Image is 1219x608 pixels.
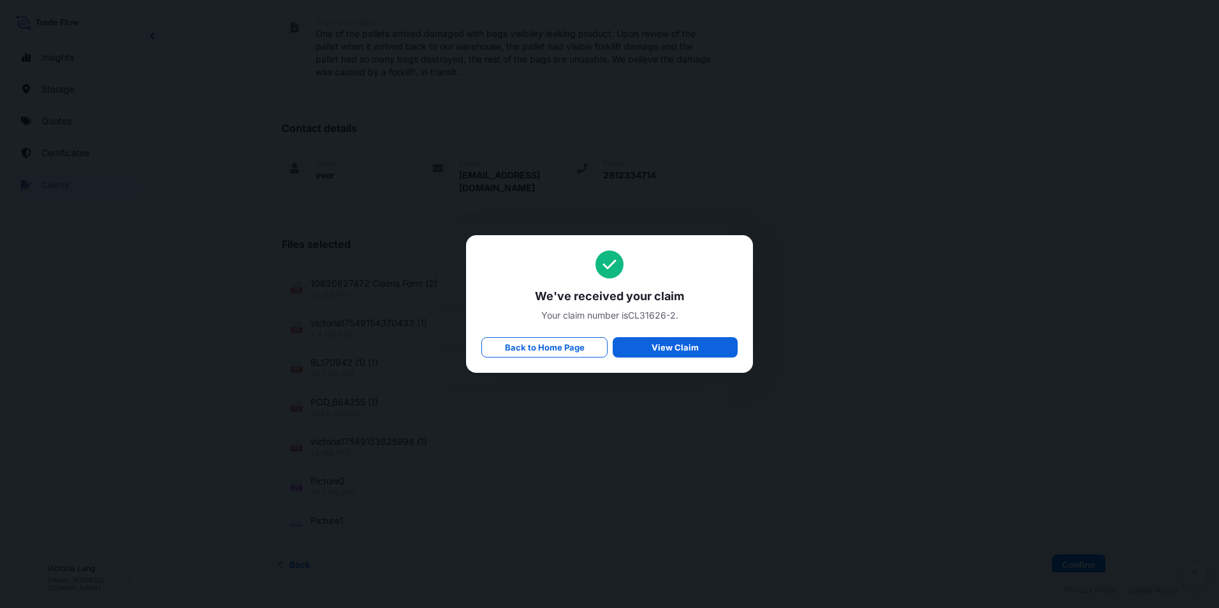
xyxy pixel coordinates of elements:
[481,309,738,322] span: Your claim number is CL31626-2 .
[652,341,699,354] p: View Claim
[505,341,585,354] p: Back to Home Page
[481,289,738,304] span: We've received your claim
[481,337,608,358] a: Back to Home Page
[613,337,738,358] a: View Claim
